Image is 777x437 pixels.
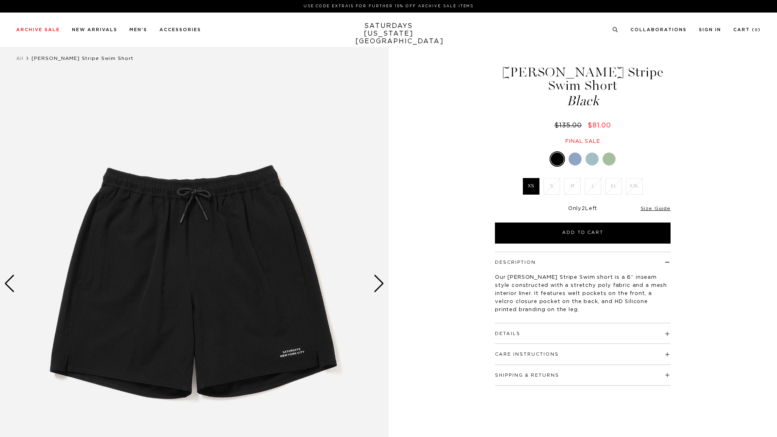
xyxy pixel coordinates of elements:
button: Description [495,260,536,265]
button: Shipping & Returns [495,373,559,378]
button: Care Instructions [495,352,559,356]
a: Sign In [699,28,721,32]
div: Previous slide [4,275,15,293]
div: Only Left [495,206,671,212]
span: Black [494,94,672,108]
button: Add to Cart [495,223,671,244]
span: 2 [582,206,585,211]
del: $135.00 [554,122,585,129]
span: $81.00 [588,122,611,129]
a: New Arrivals [72,28,117,32]
p: Use Code EXTRA15 for Further 15% Off Archive Sale Items [19,3,758,9]
span: [PERSON_NAME] Stripe Swim Short [32,56,134,61]
div: Next slide [374,275,384,293]
p: Our [PERSON_NAME] Stripe Swim short is a 6” inseam style constructed with a stretchy poly fabric ... [495,274,671,314]
a: Size Guide [641,206,671,211]
a: Cart (0) [733,28,761,32]
a: Collaborations [631,28,687,32]
button: Details [495,331,520,336]
label: XS [523,178,539,195]
a: All [16,56,23,61]
small: 0 [755,28,758,32]
a: SATURDAYS[US_STATE][GEOGRAPHIC_DATA] [355,22,422,45]
div: Final sale [494,138,672,145]
a: Archive Sale [16,28,60,32]
h1: [PERSON_NAME] Stripe Swim Short [494,66,672,108]
a: Men's [129,28,147,32]
a: Accessories [159,28,201,32]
